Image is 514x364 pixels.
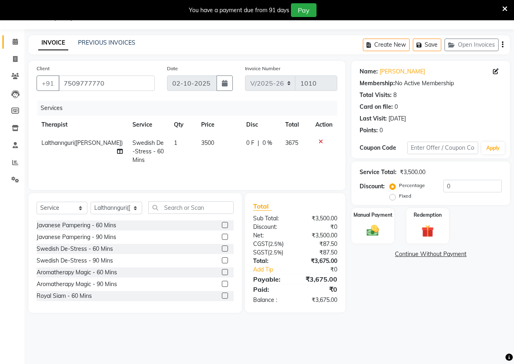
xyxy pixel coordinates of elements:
button: Pay [291,3,317,17]
span: 2.5% [270,241,282,247]
div: Points: [360,126,378,135]
label: Invoice Number [245,65,280,72]
label: Percentage [399,182,425,189]
label: Fixed [399,192,411,200]
span: Swedish De-Stress - 60 Mins [132,139,164,164]
label: Date [167,65,178,72]
div: Card on file: [360,103,393,111]
div: [DATE] [388,114,406,123]
span: 3500 [201,139,214,146]
div: ₹3,675.00 [295,296,343,304]
th: Disc [241,116,280,134]
div: Membership: [360,79,395,88]
div: ₹0 [303,265,343,274]
span: Lalthannguri([PERSON_NAME]) [41,139,123,146]
div: ₹3,500.00 [295,214,343,223]
th: Service [128,116,169,134]
span: Total [253,202,272,211]
div: Total: [247,257,295,265]
span: 1 [174,139,177,146]
th: Price [196,116,241,134]
button: Open Invoices [445,39,499,51]
button: +91 [37,75,59,91]
div: Discount: [360,182,385,191]
label: Client [37,65,50,72]
div: ₹87.50 [295,248,343,257]
div: Aromatherapy Magic - 60 Mins [37,268,117,277]
span: | [258,139,259,147]
div: ₹3,500.00 [400,168,425,177]
div: Name: [360,67,378,76]
div: ₹3,675.00 [295,274,343,284]
div: ₹3,500.00 [295,231,343,240]
div: Aromatherapy Magic - 90 Mins [37,280,117,289]
img: _gift.svg [418,224,438,239]
input: Enter Offer / Coupon Code [407,142,478,154]
div: ( ) [247,248,295,257]
div: No Active Membership [360,79,502,88]
th: Therapist [37,116,128,134]
div: 0 [380,126,383,135]
button: Save [413,39,441,51]
div: ₹0 [295,223,343,231]
label: Redemption [414,211,442,219]
span: 0 % [262,139,272,147]
div: Discount: [247,223,295,231]
a: Continue Without Payment [353,250,508,258]
a: Add Tip [247,265,303,274]
span: 2.5% [269,249,282,256]
div: Javanese Pampering - 90 Mins [37,233,116,241]
div: Payable: [247,274,295,284]
a: [PERSON_NAME] [380,67,425,76]
div: Balance : [247,296,295,304]
div: Royal Siam - 60 Mins [37,292,92,300]
div: Net: [247,231,295,240]
div: Total Visits: [360,91,392,99]
img: _cash.svg [363,224,383,238]
div: ₹87.50 [295,240,343,248]
th: Action [310,116,337,134]
div: Service Total: [360,168,397,177]
div: 8 [393,91,397,99]
div: Swedish De-Stress - 60 Mins [37,245,113,253]
div: Last Visit: [360,114,387,123]
div: ( ) [247,240,295,248]
div: ₹3,675.00 [295,257,343,265]
button: Create New [363,39,410,51]
div: Swedish De-Stress - 90 Mins [37,256,113,265]
div: ₹0 [295,284,343,294]
span: CGST [253,240,268,248]
input: Search by Name/Mobile/Email/Code [59,75,155,91]
a: PREVIOUS INVOICES [78,39,135,46]
span: 0 F [246,139,254,147]
div: Javanese Pampering - 60 Mins [37,221,116,230]
label: Manual Payment [354,211,393,219]
div: You have a payment due from 91 days [189,6,289,15]
div: Services [37,101,343,116]
div: Coupon Code [360,144,407,152]
th: Qty [169,116,197,134]
div: 0 [395,103,398,111]
a: INVOICE [38,36,68,50]
button: Apply [481,142,505,154]
span: 3675 [285,139,298,146]
input: Search or Scan [148,201,234,214]
div: Paid: [247,284,295,294]
th: Total [280,116,310,134]
span: SGST [253,249,268,256]
div: Sub Total: [247,214,295,223]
